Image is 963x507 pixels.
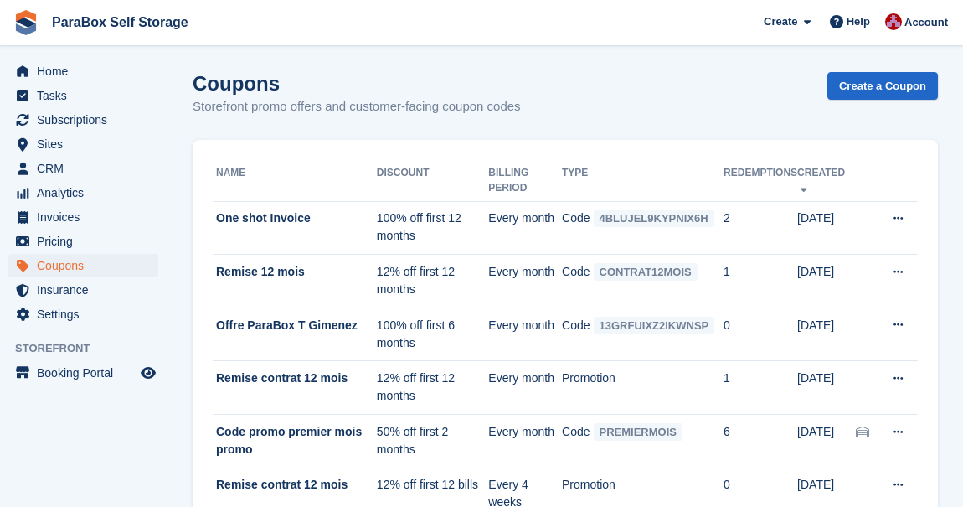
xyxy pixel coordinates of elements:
[37,205,137,229] span: Invoices
[724,255,797,308] td: 1
[37,230,137,253] span: Pricing
[594,210,714,227] span: 4BLUJEL9KYPNIX6H
[594,317,715,334] span: 13GRFUIXZ2IKWNSP
[213,361,377,415] td: Remise contrat 12 mois
[8,278,158,302] a: menu
[764,13,797,30] span: Create
[213,160,377,202] th: Name
[797,167,845,194] a: Created
[213,308,377,361] td: Offre ParaBox T Gimenez
[377,308,488,361] td: 100% off first 6 months
[847,13,870,30] span: Help
[15,340,167,357] span: Storefront
[8,157,158,180] a: menu
[488,415,562,468] td: Every month
[885,13,902,30] img: Yan Grandjean
[797,201,856,255] td: [DATE]
[724,201,797,255] td: 2
[8,108,158,132] a: menu
[37,361,137,385] span: Booking Portal
[37,181,137,204] span: Analytics
[37,254,137,277] span: Coupons
[797,308,856,361] td: [DATE]
[724,415,797,468] td: 6
[8,254,158,277] a: menu
[37,278,137,302] span: Insurance
[562,255,724,308] td: Code
[724,160,797,202] th: Redemptions
[797,361,856,415] td: [DATE]
[594,263,698,281] span: CONTRAT12MOIS
[193,72,521,95] h1: Coupons
[562,415,724,468] td: Code
[37,303,137,326] span: Settings
[377,361,488,415] td: 12% off first 12 months
[37,132,137,156] span: Sites
[488,201,562,255] td: Every month
[13,10,39,35] img: stora-icon-8386f47178a22dfd0bd8f6a31ec36ba5ce8667c1dd55bd0f319d3a0aa187defe.svg
[797,415,856,468] td: [DATE]
[488,160,562,202] th: Billing Period
[797,255,856,308] td: [DATE]
[213,415,377,468] td: Code promo premier mois promo
[488,361,562,415] td: Every month
[37,157,137,180] span: CRM
[213,255,377,308] td: Remise 12 mois
[37,59,137,83] span: Home
[8,361,158,385] a: menu
[724,361,797,415] td: 1
[562,201,724,255] td: Code
[45,8,195,36] a: ParaBox Self Storage
[562,361,724,415] td: Promotion
[562,308,724,361] td: Code
[138,363,158,383] a: Preview store
[827,72,938,100] a: Create a Coupon
[37,108,137,132] span: Subscriptions
[8,230,158,253] a: menu
[37,84,137,107] span: Tasks
[377,201,488,255] td: 100% off first 12 months
[562,160,724,202] th: Type
[8,84,158,107] a: menu
[377,160,488,202] th: Discount
[193,97,521,116] p: Storefront promo offers and customer-facing coupon codes
[488,308,562,361] td: Every month
[8,181,158,204] a: menu
[377,255,488,308] td: 12% off first 12 months
[8,303,158,326] a: menu
[8,132,158,156] a: menu
[724,308,797,361] td: 0
[377,415,488,468] td: 50% off first 2 months
[8,59,158,83] a: menu
[594,423,682,441] span: PREMIERMOIS
[213,201,377,255] td: One shot Invoice
[488,255,562,308] td: Every month
[8,205,158,229] a: menu
[904,14,948,31] span: Account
